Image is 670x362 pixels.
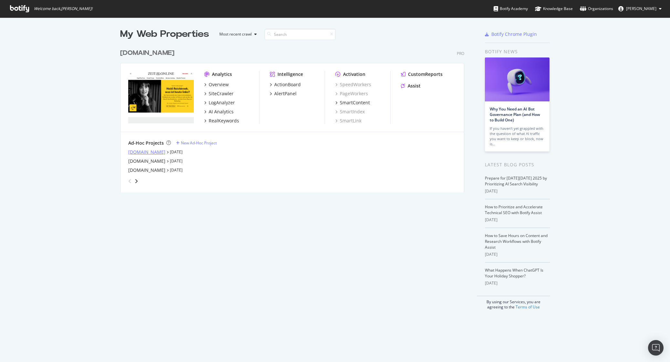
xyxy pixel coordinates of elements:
[335,109,365,115] a: SmartIndex
[494,5,528,12] div: Botify Academy
[209,81,229,88] div: Overview
[485,233,548,250] a: How to Save Hours on Content and Research Workflows with Botify Assist
[401,71,443,78] a: CustomReports
[485,188,550,194] div: [DATE]
[204,81,229,88] a: Overview
[485,204,543,215] a: How to Prioritize and Accelerate Technical SEO with Botify Assist
[335,118,361,124] a: SmartLink
[485,31,537,37] a: Botify Chrome Plugin
[270,90,297,97] a: AlertPanel
[126,176,134,186] div: angle-left
[214,29,259,39] button: Most recent crawl
[335,81,371,88] a: SpeedWorkers
[209,90,234,97] div: SiteCrawler
[265,29,336,40] input: Search
[204,90,234,97] a: SiteCrawler
[120,48,174,58] div: [DOMAIN_NAME]
[580,5,613,12] div: Organizations
[485,175,547,187] a: Prepare for [DATE][DATE] 2025 by Prioritizing AI Search Visibility
[120,28,209,41] div: My Web Properties
[485,267,543,279] a: What Happens When ChatGPT Is Your Holiday Shopper?
[457,51,464,56] div: Pro
[485,161,550,168] div: Latest Blog Posts
[485,57,550,101] img: Why You Need an AI Bot Governance Plan (and How to Build One)
[204,109,234,115] a: AI Analytics
[270,81,301,88] a: ActionBoard
[491,31,537,37] div: Botify Chrome Plugin
[128,158,165,164] a: [DOMAIN_NAME]
[212,71,232,78] div: Analytics
[120,41,469,192] div: grid
[477,296,550,310] div: By using our Services, you are agreeing to the
[490,106,540,123] a: Why You Need an AI Bot Governance Plan (and How to Build One)
[128,149,165,155] a: [DOMAIN_NAME]
[128,167,165,173] a: [DOMAIN_NAME]
[134,178,139,184] div: angle-right
[516,304,540,310] a: Terms of Use
[209,99,235,106] div: LogAnalyzer
[219,32,252,36] div: Most recent crawl
[170,167,183,173] a: [DATE]
[120,48,177,58] a: [DOMAIN_NAME]
[340,99,370,106] div: SmartContent
[170,149,183,155] a: [DATE]
[408,83,421,89] div: Assist
[176,140,217,146] a: New Ad-Hoc Project
[535,5,573,12] div: Knowledge Base
[490,126,545,147] div: If you haven’t yet grappled with the question of what AI traffic you want to keep or block, now is…
[485,280,550,286] div: [DATE]
[34,6,92,11] span: Welcome back, [PERSON_NAME] !
[648,340,664,356] div: Open Intercom Messenger
[209,118,239,124] div: RealKeywords
[335,99,370,106] a: SmartContent
[204,99,235,106] a: LogAnalyzer
[170,158,183,164] a: [DATE]
[335,90,368,97] a: PageWorkers
[613,4,667,14] button: [PERSON_NAME]
[485,217,550,223] div: [DATE]
[128,140,164,146] div: Ad-Hoc Projects
[277,71,303,78] div: Intelligence
[128,71,194,123] img: www.zeit.de
[626,6,656,11] span: Judith Lungstraß
[209,109,234,115] div: AI Analytics
[485,48,550,55] div: Botify news
[274,90,297,97] div: AlertPanel
[181,140,217,146] div: New Ad-Hoc Project
[485,252,550,257] div: [DATE]
[408,71,443,78] div: CustomReports
[274,81,301,88] div: ActionBoard
[343,71,365,78] div: Activation
[204,118,239,124] a: RealKeywords
[401,83,421,89] a: Assist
